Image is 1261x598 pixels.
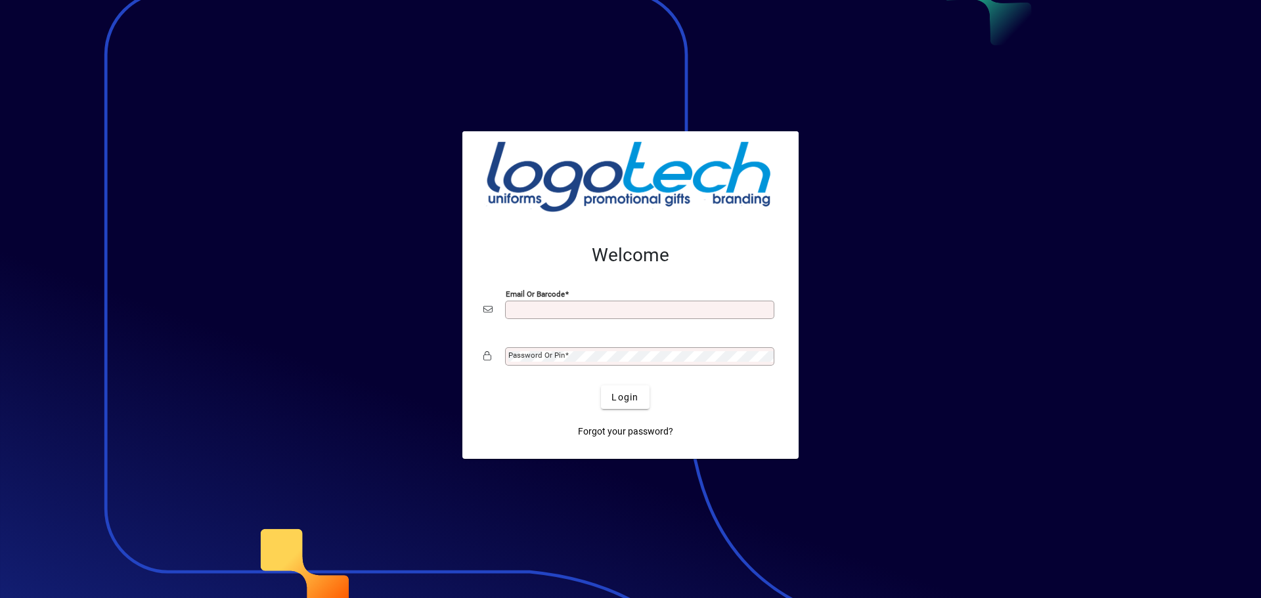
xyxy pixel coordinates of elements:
[506,289,565,299] mat-label: Email or Barcode
[578,425,673,438] span: Forgot your password?
[573,419,678,443] a: Forgot your password?
[611,391,638,404] span: Login
[508,351,565,360] mat-label: Password or Pin
[483,244,778,267] h2: Welcome
[601,385,649,409] button: Login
